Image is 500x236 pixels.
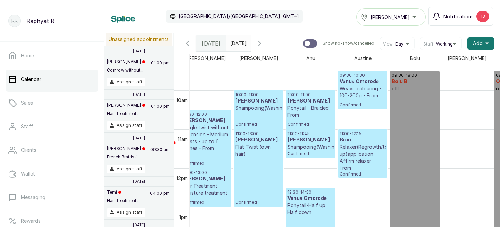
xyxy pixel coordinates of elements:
p: off [392,85,438,92]
a: Rewards [6,211,98,231]
p: Messaging [21,194,45,201]
p: [DATE] [133,92,145,97]
button: Assign staff [107,208,145,217]
p: Temi [107,189,141,195]
p: Unassigned appointments [106,33,172,46]
span: Confirmed [183,200,230,205]
div: [DATE] [196,35,226,51]
span: [PERSON_NAME] [185,54,227,63]
p: Ponytail - Braided - From [287,105,334,119]
p: Raphyat R [26,17,55,25]
h3: [PERSON_NAME] [235,98,282,105]
h3: [PERSON_NAME] [183,117,230,124]
button: [PERSON_NAME] [356,8,426,26]
p: 01:00 pm [150,103,171,121]
p: 09:30 - 18:00 [392,73,438,78]
h3: Bolu B [392,78,438,85]
p: Relaxer(Regrowth/touch up)application - Affirm relaxer - From [340,144,386,171]
span: Anu [305,54,317,63]
a: Sales [6,93,98,113]
p: Staff [21,123,33,130]
div: 12pm [175,174,189,182]
button: StaffWorking [423,41,459,47]
a: Clients [6,140,98,160]
p: Home [21,52,34,59]
p: [DATE] [133,136,145,140]
a: Wallet [6,164,98,184]
p: [GEOGRAPHIC_DATA]/[GEOGRAPHIC_DATA] [178,13,280,20]
p: 11:00 - 11:45 [287,131,334,137]
div: 10am [175,97,189,104]
span: Confirmed [287,151,334,156]
p: 10:30 - 12:00 [183,112,230,117]
h3: [PERSON_NAME] [287,98,334,105]
div: 13 [476,11,489,22]
p: [PERSON_NAME] [107,146,145,152]
span: [DATE] [202,39,220,48]
p: Weave colouring - 100-200g - From [340,85,386,99]
p: 04:00 pm [149,189,171,208]
span: Confirmed [235,200,282,205]
span: Bolu [409,54,422,63]
p: Shampooing(Washing) [287,144,334,150]
p: Clients [21,147,36,154]
p: 12:30 - 14:30 [287,189,334,195]
p: 11:00 - 13:00 [235,131,282,137]
p: [DATE] [133,49,145,53]
button: Assign staff [107,165,145,173]
h3: [PERSON_NAME] [235,137,282,144]
p: Hair Treatment ... [107,198,141,203]
div: 11am [176,136,189,143]
span: Day [395,41,403,47]
p: RR [11,17,18,24]
p: 01:00 pm [150,59,171,78]
span: [PERSON_NAME] [446,54,488,63]
a: Messaging [6,188,98,207]
span: Working [436,41,453,47]
span: Confirmed [340,102,386,108]
span: [PERSON_NAME] [370,14,410,21]
p: Ponytail-Half up Half down [287,202,334,216]
span: Staff [423,41,433,47]
p: 10:00 - 11:00 [235,92,282,98]
p: [PERSON_NAME] [107,103,145,108]
a: Staff [6,117,98,136]
button: Assign staff [107,121,145,130]
p: [PERSON_NAME] [107,59,145,65]
div: 1pm [178,213,189,221]
span: [PERSON_NAME] [238,54,280,63]
h3: Rian [340,137,386,144]
p: Cornrow without... [107,67,145,73]
p: Wallet [21,170,35,177]
button: Add [467,37,494,50]
p: Hair Treatment - Moisture treatment [183,182,230,196]
button: ViewDay [383,41,411,47]
span: View [383,41,393,47]
p: Single twist without extension - Medium twists - up to 6 inches - From [183,124,230,152]
p: Hair Treatment ... [107,111,145,116]
h3: Venus Omorode [287,195,334,202]
p: 12:00 - 13:00 [183,170,230,176]
p: Rewards [21,218,41,225]
span: Confirmed [183,161,230,166]
p: Show no-show/cancelled [323,41,374,46]
button: Notifications13 [428,7,493,26]
span: Confirmed [340,171,386,177]
p: 11:00 - 12:15 [340,131,386,137]
p: 10:00 - 11:00 [287,92,334,98]
p: GMT+1 [283,13,299,20]
p: Calendar [21,76,41,83]
button: Assign staff [107,78,145,86]
span: Confirmed [287,122,334,127]
p: [DATE] [133,223,145,227]
span: Confirmed [235,122,282,127]
p: 09:30 am [149,146,171,165]
p: Shampooing(Washing) [235,105,282,112]
p: Flat Twist (own hair) [235,144,282,157]
h3: [PERSON_NAME] [287,137,334,144]
span: Add [473,40,483,47]
p: French Braids (... [107,154,145,160]
a: Home [6,46,98,65]
span: Notifications [443,13,474,20]
h3: Venus Omorode [340,78,386,85]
